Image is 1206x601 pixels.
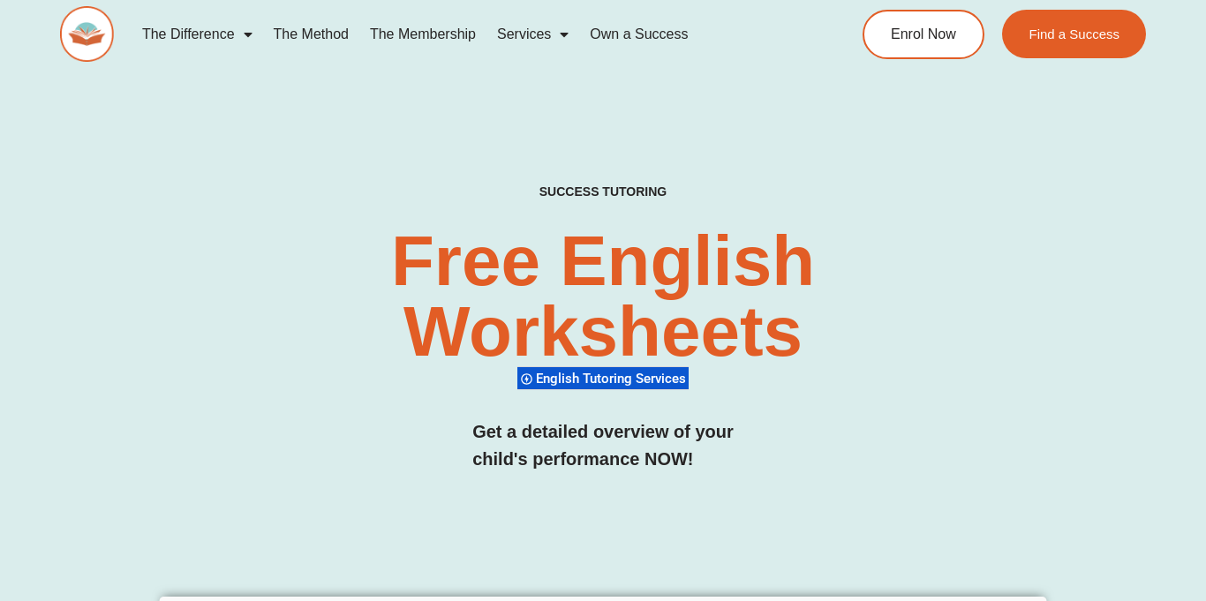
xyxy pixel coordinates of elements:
[1002,10,1146,58] a: Find a Success
[579,14,698,55] a: Own a Success
[442,184,764,199] h4: SUCCESS TUTORING​
[263,14,359,55] a: The Method
[245,226,961,367] h2: Free English Worksheets​
[913,402,1206,601] iframe: Chat Widget
[863,10,984,59] a: Enrol Now
[132,14,263,55] a: The Difference
[536,371,691,387] span: English Tutoring Services
[132,14,801,55] nav: Menu
[517,366,689,390] div: English Tutoring Services
[891,27,956,41] span: Enrol Now
[486,14,579,55] a: Services
[472,418,734,473] h3: Get a detailed overview of your child's performance NOW!
[1029,27,1119,41] span: Find a Success
[359,14,486,55] a: The Membership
